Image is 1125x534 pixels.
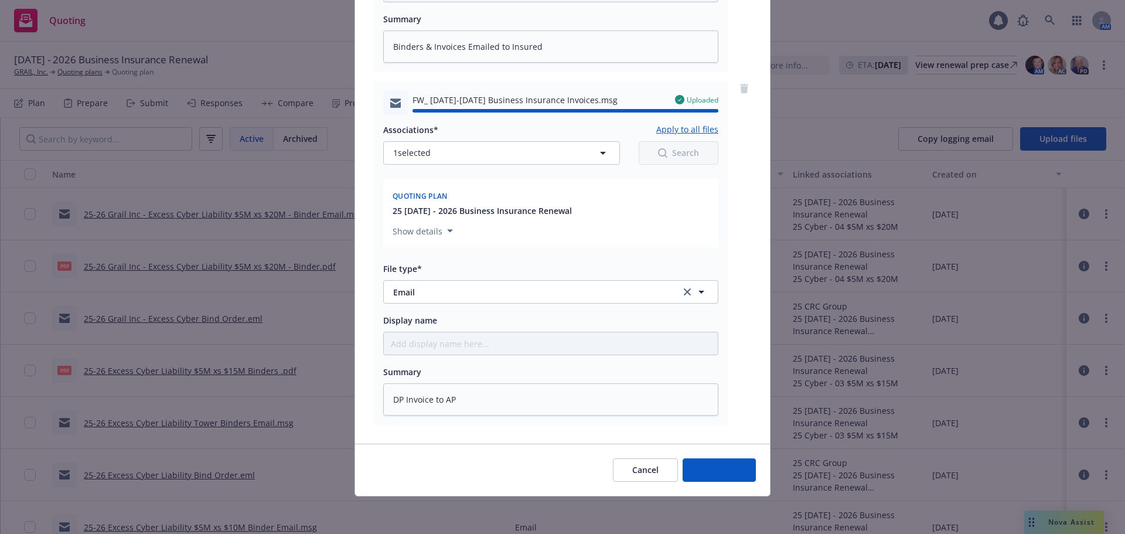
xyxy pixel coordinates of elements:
[383,30,718,63] textarea: Binders & Invoices Emailed to Insured
[383,280,718,304] button: Emailclear selection
[383,383,718,416] textarea: DP Invoice to AP
[383,124,438,135] span: Associations*
[680,285,694,299] a: clear selection
[702,464,737,475] span: Add files
[737,81,751,96] a: remove
[687,95,718,105] span: Uploaded
[383,263,422,274] span: File type*
[393,191,448,201] span: Quoting plan
[383,141,620,165] button: 1selected
[632,464,659,475] span: Cancel
[384,332,718,355] input: Add display name here...
[383,366,421,377] span: Summary
[393,147,431,159] span: 1 selected
[393,286,664,298] span: Email
[613,458,678,482] button: Cancel
[683,458,756,482] button: Add files
[383,315,437,326] span: Display name
[383,13,421,25] span: Summary
[412,94,618,106] span: FW_ [DATE]-[DATE] Business Insurance Invoices.msg
[393,205,572,217] button: 25 [DATE] - 2026 Business Insurance Renewal
[656,123,718,137] button: Apply to all files
[388,224,458,238] button: Show details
